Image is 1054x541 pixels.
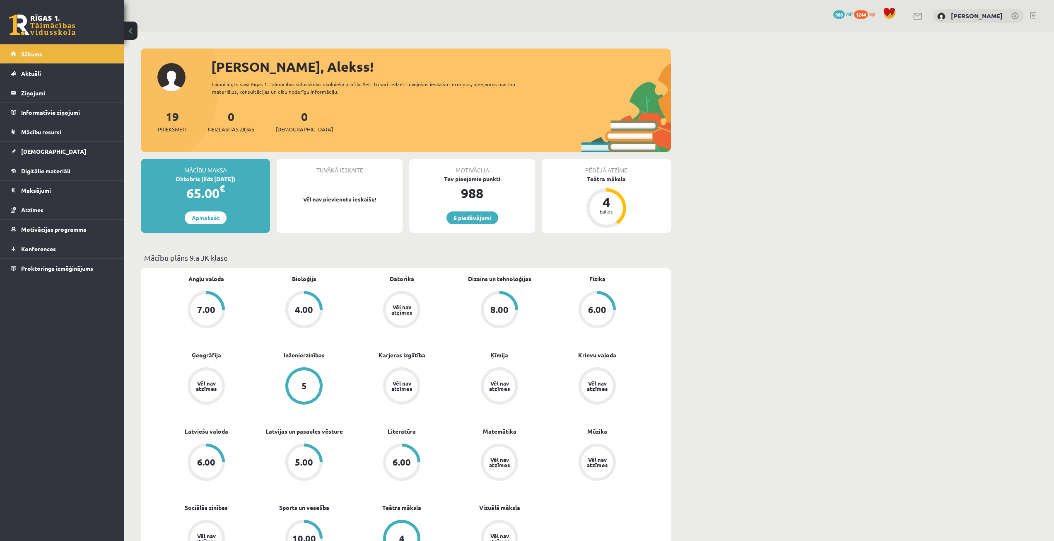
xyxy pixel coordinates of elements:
[21,50,42,58] span: Sākums
[490,305,509,314] div: 8.00
[185,211,227,224] a: Apmaksāt
[11,181,114,200] a: Maksājumi
[409,183,535,203] div: 988
[11,64,114,83] a: Aktuāli
[141,175,270,183] div: Oktobris (līdz [DATE])
[833,10,845,19] span: 988
[21,70,41,77] span: Aktuāli
[542,175,671,183] div: Teātra māksla
[409,175,535,183] div: Tev pieejamie punkti
[589,274,605,283] a: Fizika
[295,458,313,467] div: 5.00
[379,351,425,359] a: Karjeras izglītība
[185,427,228,436] a: Latviešu valoda
[279,503,329,512] a: Sports un veselība
[488,457,511,468] div: Vēl nav atzīmes
[854,10,879,17] a: 1244 xp
[192,351,221,359] a: Ģeogrāfija
[21,128,61,136] span: Mācību resursi
[869,10,875,17] span: xp
[195,381,218,391] div: Vēl nav atzīmes
[144,252,668,263] p: Mācību plāns 9.a JK klase
[11,239,114,258] a: Konferences
[479,503,520,512] a: Vizuālā māksla
[301,381,307,391] div: 5
[157,367,255,406] a: Vēl nav atzīmes
[390,274,414,283] a: Datorika
[141,183,270,203] div: 65.00
[353,367,451,406] a: Vēl nav atzīmes
[188,274,224,283] a: Angļu valoda
[846,10,853,17] span: mP
[185,503,228,512] a: Sociālās zinības
[578,351,616,359] a: Krievu valoda
[451,444,548,483] a: Vēl nav atzīmes
[21,264,93,272] span: Proktoringa izmēģinājums
[295,305,313,314] div: 4.00
[219,182,225,194] span: €
[594,196,619,209] div: 4
[141,159,270,175] div: Mācību maksa
[255,367,353,406] a: 5
[157,444,255,483] a: 6.00
[542,159,671,175] div: Pēdējā atzīme
[11,103,114,122] a: Informatīvie ziņojumi
[277,159,403,175] div: Tuvākā ieskaite
[548,444,646,483] a: Vēl nav atzīmes
[587,427,607,436] a: Mūzika
[276,109,333,133] a: 0[DEMOGRAPHIC_DATA]
[281,195,398,204] p: Vēl nav pievienotu ieskaišu!
[491,351,508,359] a: Ķīmija
[265,427,343,436] a: Latvijas un pasaules vēsture
[11,122,114,141] a: Mācību resursi
[446,211,498,224] a: 6 piedāvājumi
[157,291,255,330] a: 7.00
[409,159,535,175] div: Motivācija
[483,427,516,436] a: Matemātika
[854,10,868,19] span: 1244
[11,44,114,63] a: Sākums
[382,503,421,512] a: Teātra māksla
[212,80,530,95] div: Laipni lūgts savā Rīgas 1. Tālmācības vidusskolas skolnieka profilā. Šeit Tu vari redzēt tuvojošo...
[255,444,353,483] a: 5.00
[488,381,511,391] div: Vēl nav atzīmes
[158,109,186,133] a: 19Priekšmeti
[548,367,646,406] a: Vēl nav atzīmes
[276,125,333,133] span: [DEMOGRAPHIC_DATA]
[284,351,325,359] a: Inženierzinības
[390,304,413,315] div: Vēl nav atzīmes
[255,291,353,330] a: 4.00
[451,367,548,406] a: Vēl nav atzīmes
[833,10,853,17] a: 988 mP
[388,427,416,436] a: Literatūra
[11,161,114,180] a: Digitālie materiāli
[21,167,70,175] span: Digitālie materiāli
[21,148,86,155] span: [DEMOGRAPHIC_DATA]
[937,12,945,21] img: Alekss Kozlovskis
[390,381,413,391] div: Vēl nav atzīmes
[11,83,114,102] a: Ziņojumi
[21,226,87,233] span: Motivācijas programma
[588,305,606,314] div: 6.00
[21,103,114,122] legend: Informatīvie ziņojumi
[586,457,609,468] div: Vēl nav atzīmes
[451,291,548,330] a: 8.00
[11,259,114,278] a: Proktoringa izmēģinājums
[197,458,215,467] div: 6.00
[21,206,43,213] span: Atzīmes
[11,220,114,239] a: Motivācijas programma
[158,125,186,133] span: Priekšmeti
[548,291,646,330] a: 6.00
[21,83,114,102] legend: Ziņojumi
[586,381,609,391] div: Vēl nav atzīmes
[353,291,451,330] a: Vēl nav atzīmes
[21,245,56,252] span: Konferences
[594,209,619,214] div: balles
[197,305,215,314] div: 7.00
[208,109,254,133] a: 0Neizlasītās ziņas
[11,200,114,219] a: Atzīmes
[21,181,114,200] legend: Maksājumi
[393,458,411,467] div: 6.00
[468,274,531,283] a: Dizains un tehnoloģijas
[353,444,451,483] a: 6.00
